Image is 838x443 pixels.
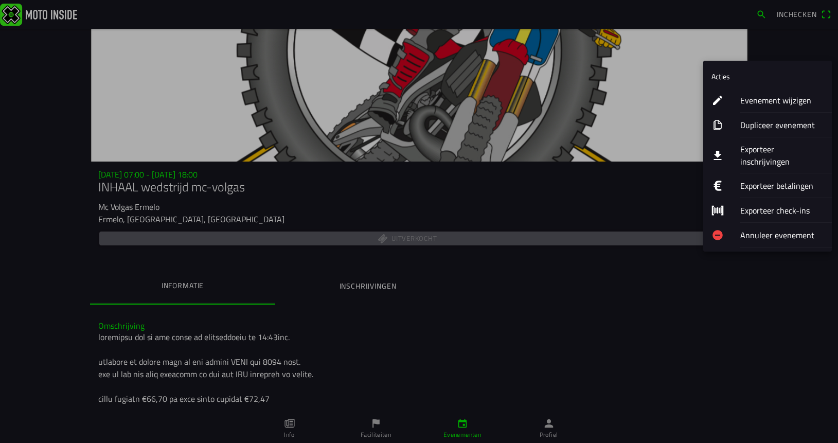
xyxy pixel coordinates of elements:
[711,149,724,162] ion-icon: download
[740,204,824,217] ion-label: Exporteer check-ins
[740,119,824,131] ion-label: Dupliceer evenement
[740,143,824,168] ion-label: Exporteer inschrijvingen
[711,94,724,107] ion-icon: create
[740,229,824,241] ion-label: Annuleer evenement
[711,180,724,192] ion-icon: logo euro
[740,180,824,192] ion-label: Exporteer betalingen
[711,229,724,241] ion-icon: remove circle
[711,71,730,82] ion-label: Acties
[740,94,824,107] ion-label: Evenement wijzigen
[711,204,724,217] ion-icon: barcode
[711,119,724,131] ion-icon: copy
